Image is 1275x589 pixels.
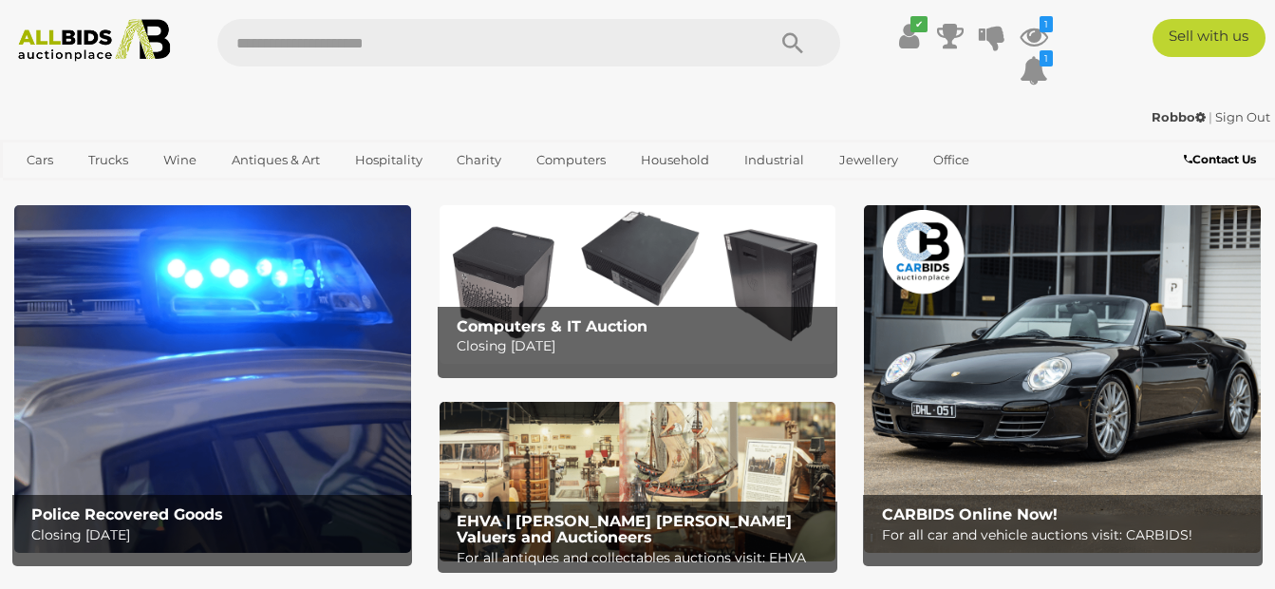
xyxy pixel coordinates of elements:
a: Police Recovered Goods Police Recovered Goods Closing [DATE] [14,205,411,553]
a: Sports [14,176,78,207]
a: Cars [14,144,66,176]
a: Jewellery [827,144,910,176]
a: 1 [1020,19,1048,53]
b: EHVA | [PERSON_NAME] [PERSON_NAME] Valuers and Auctioneers [457,512,792,547]
img: Allbids.com.au [9,19,179,62]
i: ✔ [910,16,928,32]
b: Police Recovered Goods [31,505,223,523]
a: Charity [444,144,514,176]
a: Household [628,144,722,176]
img: EHVA | Evans Hastings Valuers and Auctioneers [440,402,836,560]
a: Trucks [76,144,141,176]
p: For all car and vehicle auctions visit: CARBIDS! [882,523,1253,547]
a: ✔ [894,19,923,53]
a: Industrial [732,144,816,176]
a: EHVA | Evans Hastings Valuers and Auctioneers EHVA | [PERSON_NAME] [PERSON_NAME] Valuers and Auct... [440,402,836,560]
a: Office [921,144,982,176]
b: CARBIDS Online Now! [882,505,1058,523]
b: Contact Us [1184,152,1256,166]
img: CARBIDS Online Now! [864,205,1261,553]
a: Antiques & Art [219,144,332,176]
a: Computers [524,144,618,176]
a: [GEOGRAPHIC_DATA] [88,176,248,207]
span: | [1209,109,1212,124]
img: Police Recovered Goods [14,205,411,553]
img: Computers & IT Auction [440,205,836,364]
a: Contact Us [1184,149,1261,170]
b: Computers & IT Auction [457,317,647,335]
a: Sell with us [1153,19,1266,57]
p: Closing [DATE] [457,334,828,358]
a: Sign Out [1215,109,1270,124]
a: Wine [151,144,209,176]
a: Computers & IT Auction Computers & IT Auction Closing [DATE] [440,205,836,364]
button: Search [745,19,840,66]
a: 1 [1020,53,1048,87]
strong: Robbo [1152,109,1206,124]
p: Closing [DATE] [31,523,403,547]
a: Robbo [1152,109,1209,124]
a: Hospitality [343,144,435,176]
p: For all antiques and collectables auctions visit: EHVA [457,546,828,570]
a: CARBIDS Online Now! CARBIDS Online Now! For all car and vehicle auctions visit: CARBIDS! [864,205,1261,553]
i: 1 [1040,50,1053,66]
i: 1 [1040,16,1053,32]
